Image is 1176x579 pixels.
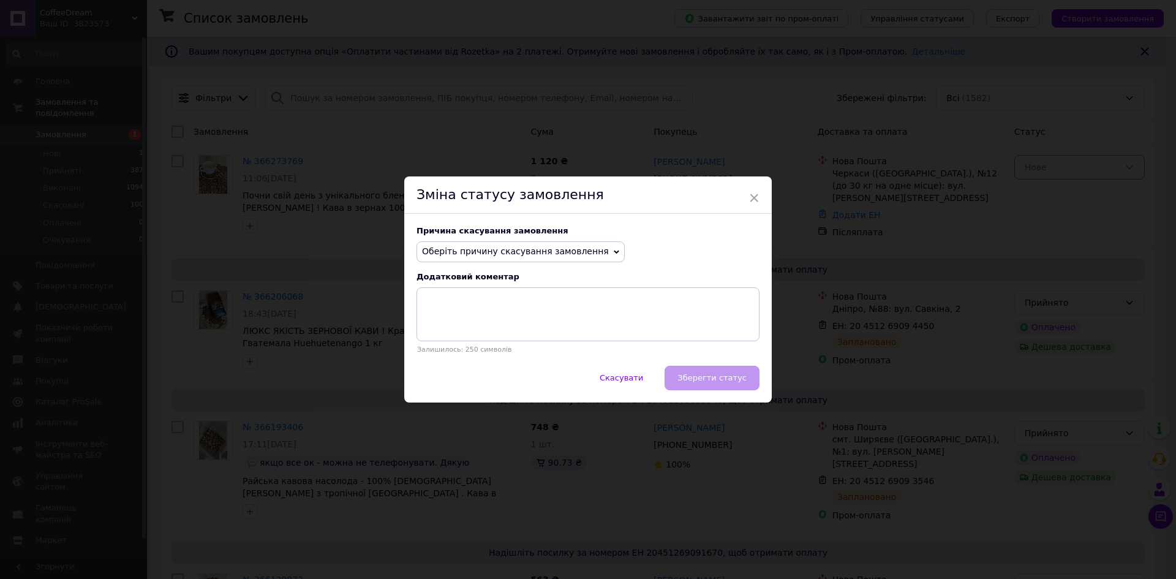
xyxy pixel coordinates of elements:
div: Причина скасування замовлення [417,226,759,235]
div: Зміна статусу замовлення [404,176,772,214]
span: Оберіть причину скасування замовлення [422,246,609,256]
button: Скасувати [587,366,656,390]
div: Додатковий коментар [417,272,759,281]
span: Скасувати [600,373,643,382]
span: × [748,187,759,208]
p: Залишилось: 250 символів [417,346,759,354]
